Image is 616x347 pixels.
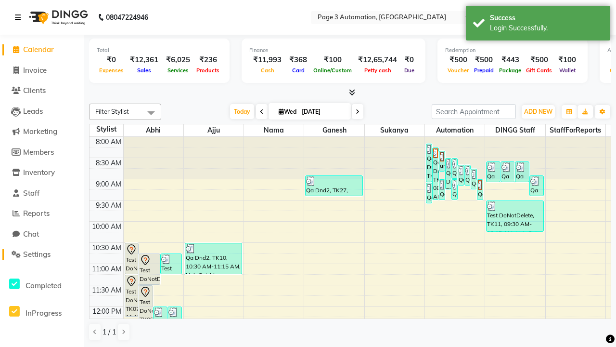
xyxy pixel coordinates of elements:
span: Calendar [23,45,54,54]
div: ₹500 [471,54,497,66]
div: 8:30 AM [94,158,123,168]
div: ₹100 [311,54,354,66]
div: Redemption [445,46,580,54]
a: Chat [2,229,82,240]
span: StaffForReports [546,124,605,136]
a: Reports [2,208,82,219]
span: Voucher [445,67,471,74]
span: InProgress [26,308,62,318]
div: undefined, TK16, 08:20 AM-08:50 AM, Hair cut Below 12 years (Boy) [439,151,445,171]
div: Test DoNotDelete, TK07, 11:15 AM-12:15 PM, Hair Cut-Women [125,275,139,316]
span: Package [497,67,524,74]
span: Online/Custom [311,67,354,74]
span: Prepaid [472,67,496,74]
div: Qa Dnd2, TK31, 09:00 AM-09:30 AM, Hair cut Below 12 years (Boy) [452,180,457,200]
span: DINGG Staff [485,124,545,136]
span: Completed [26,281,62,290]
div: Total [97,46,222,54]
span: Automation [425,124,485,136]
div: Test DoNotDelete, TK08, 10:45 AM-11:30 AM, Hair Cut-Men [139,254,160,284]
input: 2025-09-03 [299,105,347,119]
div: 11:30 AM [90,285,123,295]
div: Test DoNotDelete, TK11, 09:30 AM-10:15 AM, Hair Cut-Men [487,201,543,231]
span: Abhi [124,124,183,136]
span: Expenses [97,67,126,74]
div: ₹12,361 [126,54,162,66]
div: ₹368 [285,54,311,66]
div: Qa Dnd2, TK10, 10:30 AM-11:15 AM, Hair Cut-Men [185,243,242,274]
span: Petty cash [362,67,394,74]
div: Qa Dnd2, TK19, 08:35 AM-09:05 AM, Hair Cut By Expert-Men [487,162,500,182]
div: Qa Dnd2, TK24, 08:40 AM-09:10 AM, Hair Cut By Expert-Men [465,165,470,185]
a: Calendar [2,44,82,55]
div: ₹100 [554,54,580,66]
div: ₹11,993 [249,54,285,66]
span: Staff [23,188,39,198]
div: Qa Dnd2, TK17, 08:15 AM-09:30 AM, Hair Cut By Expert-Men,Hair Cut-Men [433,148,438,200]
div: ₹443 [497,54,524,66]
span: Ganesh [304,124,364,136]
div: Login Successfully. [490,23,603,33]
span: Members [23,147,54,157]
div: ₹0 [97,54,126,66]
div: 9:30 AM [94,200,123,211]
div: Test DoNotDelete, TK12, 10:45 AM-11:15 AM, Hair Cut By Expert-Men [161,254,181,274]
div: Qa Dnd2, TK21, 08:35 AM-09:05 AM, Hair cut Below 12 years (Boy) [515,162,529,182]
div: Qa Dnd2, TK32, 09:05 AM-09:35 AM, Hair cut Below 12 years (Boy) [426,183,432,203]
div: 10:30 AM [90,243,123,253]
span: Services [165,67,191,74]
div: Qa Dnd2, TK22, 08:10 AM-09:05 AM, Special Hair Wash- Men [426,144,432,182]
div: Finance [249,46,418,54]
div: ₹236 [194,54,222,66]
div: Test DoNotDelete, TK06, 10:30 AM-11:15 AM, Hair Cut-Men [125,243,139,274]
span: 1 / 1 [103,327,116,337]
a: Members [2,147,82,158]
span: Chat [23,229,39,239]
span: Cash [258,67,277,74]
div: ₹6,025 [162,54,194,66]
span: Sukanya [365,124,424,136]
a: Invoice [2,65,82,76]
span: Today [230,104,254,119]
div: ₹500 [445,54,471,66]
div: Qa Dnd2, TK28, 08:55 AM-09:25 AM, Hair cut Below 12 years (Boy) [530,176,543,196]
div: 9:00 AM [94,179,123,189]
span: Wallet [557,67,578,74]
span: Leads [23,107,43,116]
span: Ajju [184,124,244,136]
a: Leads [2,106,82,117]
div: ₹12,65,744 [354,54,401,66]
span: ADD NEW [524,108,552,115]
a: Settings [2,249,82,260]
span: Products [194,67,222,74]
div: Success [490,13,603,23]
span: Wed [276,108,299,115]
div: Qa Dnd2, TK26, 08:30 AM-09:15 AM, Hair Cut-Men [446,159,451,189]
a: Clients [2,85,82,96]
span: Clients [23,86,46,95]
input: Search Appointment [432,104,516,119]
div: Qa Dnd2, TK23, 08:40 AM-09:10 AM, Hair Cut By Expert-Men [458,165,463,185]
div: Qa Dnd2, TK18, 08:30 AM-09:00 AM, Hair cut Below 12 years (Boy) [452,159,457,178]
div: 11:00 AM [90,264,123,274]
div: ₹0 [401,54,418,66]
span: Sales [135,67,154,74]
div: Qa Dnd2, TK29, 09:00 AM-09:30 AM, Hair cut Below 12 years (Boy) [477,180,483,200]
div: Stylist [90,124,123,134]
div: Qa Dnd2, TK20, 08:35 AM-09:05 AM, Hair Cut By Expert-Men [501,162,514,182]
span: Settings [23,250,51,259]
span: Invoice [23,66,47,75]
div: 10:00 AM [90,222,123,232]
img: logo [25,4,90,31]
div: ₹500 [524,54,554,66]
a: Staff [2,188,82,199]
span: Due [402,67,417,74]
button: ADD NEW [522,105,555,119]
div: Qa Dnd2, TK27, 08:55 AM-09:25 AM, Hair cut Below 12 years (Boy) [306,176,362,196]
div: Test DoNotDelete, TK14, 12:00 PM-12:45 PM, Hair Cut-Men [168,307,181,337]
span: Nama [244,124,304,136]
div: Qa Dnd2, TK30, 09:00 AM-09:30 AM, Hair cut Below 12 years (Boy) [439,180,445,200]
span: Marketing [23,127,57,136]
div: 12:00 PM [90,307,123,317]
a: Inventory [2,167,82,178]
